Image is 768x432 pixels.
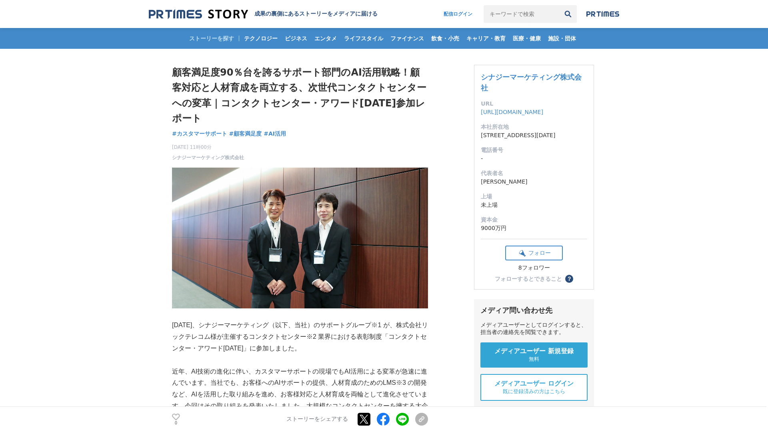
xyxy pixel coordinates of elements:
[481,178,587,186] dd: [PERSON_NAME]
[172,130,227,138] a: #カスタマーサポート
[282,28,310,49] a: ビジネス
[510,35,544,42] span: 医療・健康
[341,35,386,42] span: ライフスタイル
[286,416,348,423] p: ストーリーをシェアする
[387,28,427,49] a: ファイナンス
[387,35,427,42] span: ファイナンス
[566,276,572,282] span: ？
[495,276,562,282] div: フォローするとできること
[428,28,462,49] a: 飲食・小売
[481,73,582,92] a: シナジーマーケティング株式会社
[481,154,587,163] dd: -
[480,374,588,401] a: メディアユーザー ログイン 既に登録済みの方はこちら
[172,320,428,354] p: [DATE]、シナジーマーケティング（以下、当社）のサポートグループ※1 が、株式会社リックテレコム様が主催するコンタクトセンター※2 業界における表彰制度「コンタクトセンター・アワード[DAT...
[241,35,281,42] span: テクノロジー
[254,10,378,18] h2: 成果の裏側にあるストーリーをメディアに届ける
[463,35,509,42] span: キャリア・教育
[282,35,310,42] span: ビジネス
[172,154,244,161] a: シナジーマーケティング株式会社
[481,146,587,154] dt: 電話番号
[505,246,563,260] button: フォロー
[480,306,588,315] div: メディア問い合わせ先
[481,100,587,108] dt: URL
[505,264,563,272] div: 8フォロワー
[149,9,248,20] img: 成果の裏側にあるストーリーをメディアに届ける
[481,109,543,115] a: [URL][DOMAIN_NAME]
[436,5,480,23] a: 配信ログイン
[484,5,559,23] input: キーワードで検索
[481,169,587,178] dt: 代表者名
[341,28,386,49] a: ライフスタイル
[172,65,428,126] h1: 顧客満足度90％台を誇るサポート部門のAI活用戦略！顧客対応と人材育成を両立する、次世代コンタクトセンターへの変革｜コンタクトセンター・アワード[DATE]参加レポート
[311,28,340,49] a: エンタメ
[494,347,574,356] span: メディアユーザー 新規登録
[494,380,574,388] span: メディアユーザー ログイン
[172,421,180,425] p: 0
[503,388,565,395] span: 既に登録済みの方はこちら
[229,130,262,137] span: #顧客満足度
[481,224,587,232] dd: 9000万円
[264,130,286,137] span: #AI活用
[172,168,428,308] img: thumbnail_5cdf5710-a03e-11f0-b609-bf1ae81af276.jpg
[241,28,281,49] a: テクノロジー
[481,123,587,131] dt: 本社所在地
[229,130,262,138] a: #顧客満足度
[428,35,462,42] span: 飲食・小売
[545,35,579,42] span: 施設・団体
[510,28,544,49] a: 医療・健康
[264,130,286,138] a: #AI活用
[481,131,587,140] dd: [STREET_ADDRESS][DATE]
[172,130,227,137] span: #カスタマーサポート
[463,28,509,49] a: キャリア・教育
[311,35,340,42] span: エンタメ
[529,356,539,363] span: 無料
[481,192,587,201] dt: 上場
[480,322,588,336] div: メディアユーザーとしてログインすると、担当者の連絡先を閲覧できます。
[559,5,577,23] button: 検索
[149,9,378,20] a: 成果の裏側にあるストーリーをメディアに届ける 成果の裏側にあるストーリーをメディアに届ける
[481,216,587,224] dt: 資本金
[481,201,587,209] dd: 未上場
[565,275,573,283] button: ？
[586,11,619,17] img: prtimes
[172,144,244,151] span: [DATE] 11時00分
[480,342,588,368] a: メディアユーザー 新規登録 無料
[545,28,579,49] a: 施設・団体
